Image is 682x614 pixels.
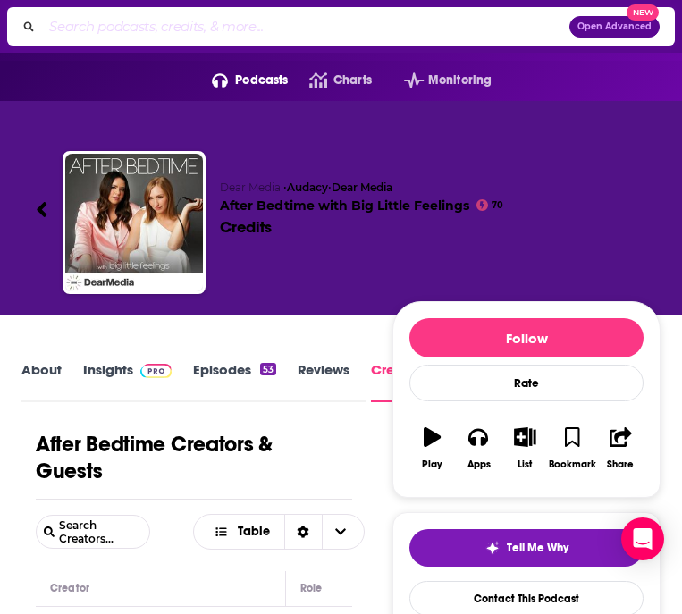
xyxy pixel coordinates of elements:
button: List [502,416,549,481]
span: Dear Media [220,181,281,194]
button: Choose View [193,514,365,550]
button: Share [597,416,644,481]
div: Rate [409,365,644,401]
a: Charts [288,66,371,95]
span: Charts [333,68,372,93]
span: • [328,181,392,194]
a: Credits [371,361,438,402]
a: About [21,361,62,402]
input: Search podcasts, credits, & more... [42,13,569,41]
div: Apps [467,458,491,470]
div: Open Intercom Messenger [621,517,664,560]
span: Open Advanced [577,22,652,31]
button: Open AdvancedNew [569,16,660,38]
button: Play [409,416,456,481]
span: 70 [492,202,503,209]
h1: After Bedtime Creators & Guests [36,431,321,484]
a: Audacy [287,181,328,194]
button: open menu [383,66,492,95]
button: tell me why sparkleTell Me Why [409,529,644,567]
img: tell me why sparkle [485,541,500,555]
button: Follow [409,318,644,357]
span: Monitoring [428,68,492,93]
button: Bookmark [548,416,597,481]
a: Dear Media [332,181,392,194]
h2: After Bedtime with Big Little Feelings [220,181,646,214]
span: • [283,181,328,194]
div: Bookmark [549,458,596,470]
span: Tell Me Why [507,541,568,555]
div: Credits [220,217,272,237]
span: Table [238,526,270,538]
a: Reviews [298,361,349,402]
img: Podchaser Pro [140,364,172,378]
button: open menu [190,66,289,95]
button: Apps [456,416,502,481]
a: Episodes53 [193,361,276,402]
div: 53 [260,363,276,375]
div: Search podcasts, credits, & more... [7,7,675,46]
span: Podcasts [235,68,288,93]
span: New [627,4,659,21]
img: After Bedtime with Big Little Feelings [65,154,203,291]
div: Creator [50,577,89,599]
div: Play [422,458,442,470]
div: Sort Direction [284,515,322,549]
div: List [518,458,532,470]
div: Role [300,577,325,599]
a: InsightsPodchaser Pro [83,361,172,402]
div: Share [607,458,634,470]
